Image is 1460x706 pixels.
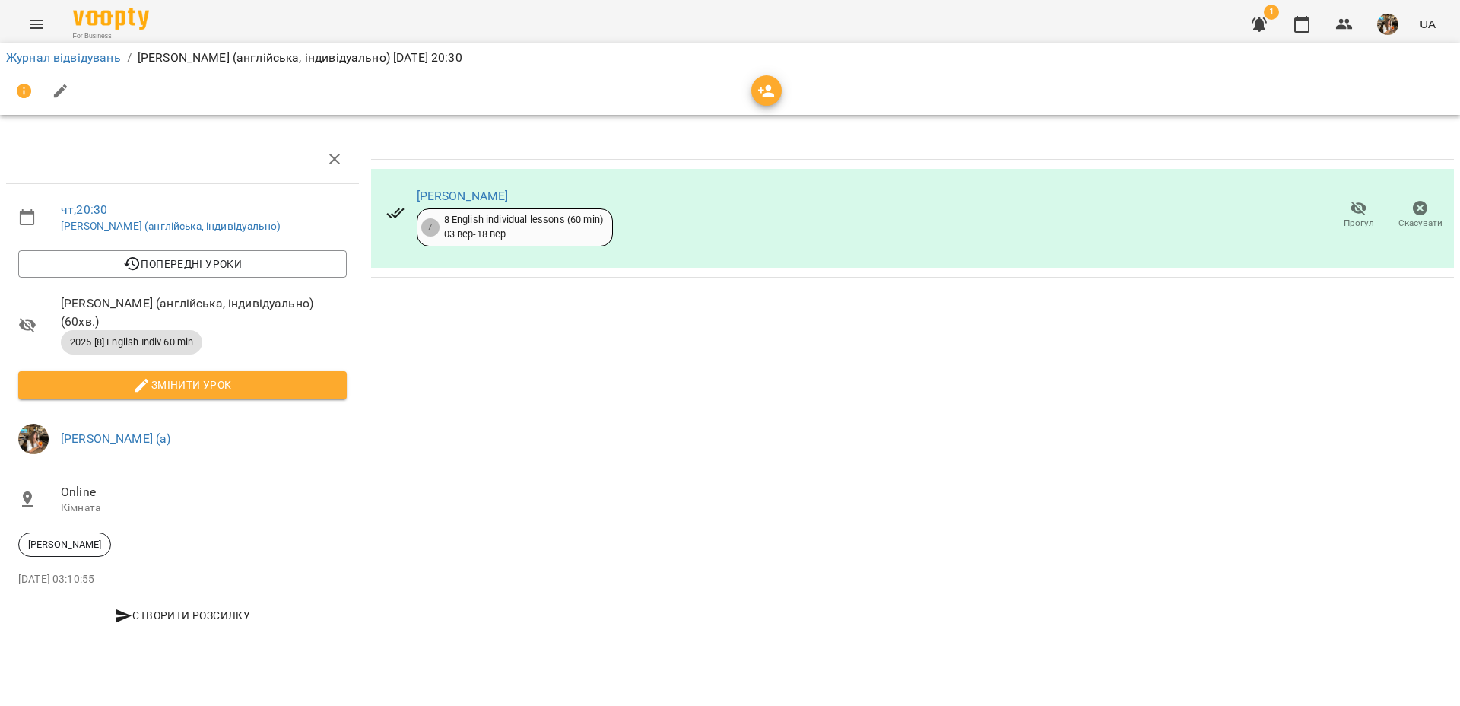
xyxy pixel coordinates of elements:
span: Online [61,483,347,501]
li: / [127,49,132,67]
img: bab909270f41ff6b6355ba0ec2268f93.jpg [18,424,49,454]
span: For Business [73,31,149,41]
nav: breadcrumb [6,49,1454,67]
span: [PERSON_NAME] (англійська, індивідуально) ( 60 хв. ) [61,294,347,330]
div: [PERSON_NAME] [18,533,111,557]
div: 8 English individual lessons (60 min) 03 вер - 18 вер [444,213,603,241]
span: 1 [1264,5,1279,20]
button: Змінити урок [18,371,347,399]
p: [PERSON_NAME] (англійська, індивідуально) [DATE] 20:30 [138,49,462,67]
button: Створити розсилку [18,602,347,629]
a: [PERSON_NAME] (англійська, індивідуально) [61,220,281,232]
span: Змінити урок [30,376,335,394]
p: Кімната [61,501,347,516]
a: чт , 20:30 [61,202,107,217]
span: Створити розсилку [24,606,341,625]
button: UA [1414,10,1442,38]
span: [PERSON_NAME] [19,538,110,552]
span: Скасувати [1398,217,1443,230]
span: Попередні уроки [30,255,335,273]
a: [PERSON_NAME] [417,189,509,203]
span: UA [1420,16,1436,32]
span: Прогул [1344,217,1374,230]
img: bab909270f41ff6b6355ba0ec2268f93.jpg [1377,14,1398,35]
span: 2025 [8] English Indiv 60 min [61,336,202,349]
img: Voopty Logo [73,8,149,30]
button: Прогул [1328,194,1389,237]
button: Menu [18,6,55,43]
a: Журнал відвідувань [6,50,121,65]
div: 7 [421,218,440,237]
button: Попередні уроки [18,250,347,278]
button: Скасувати [1389,194,1451,237]
a: [PERSON_NAME] (а) [61,431,171,446]
p: [DATE] 03:10:55 [18,572,347,587]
